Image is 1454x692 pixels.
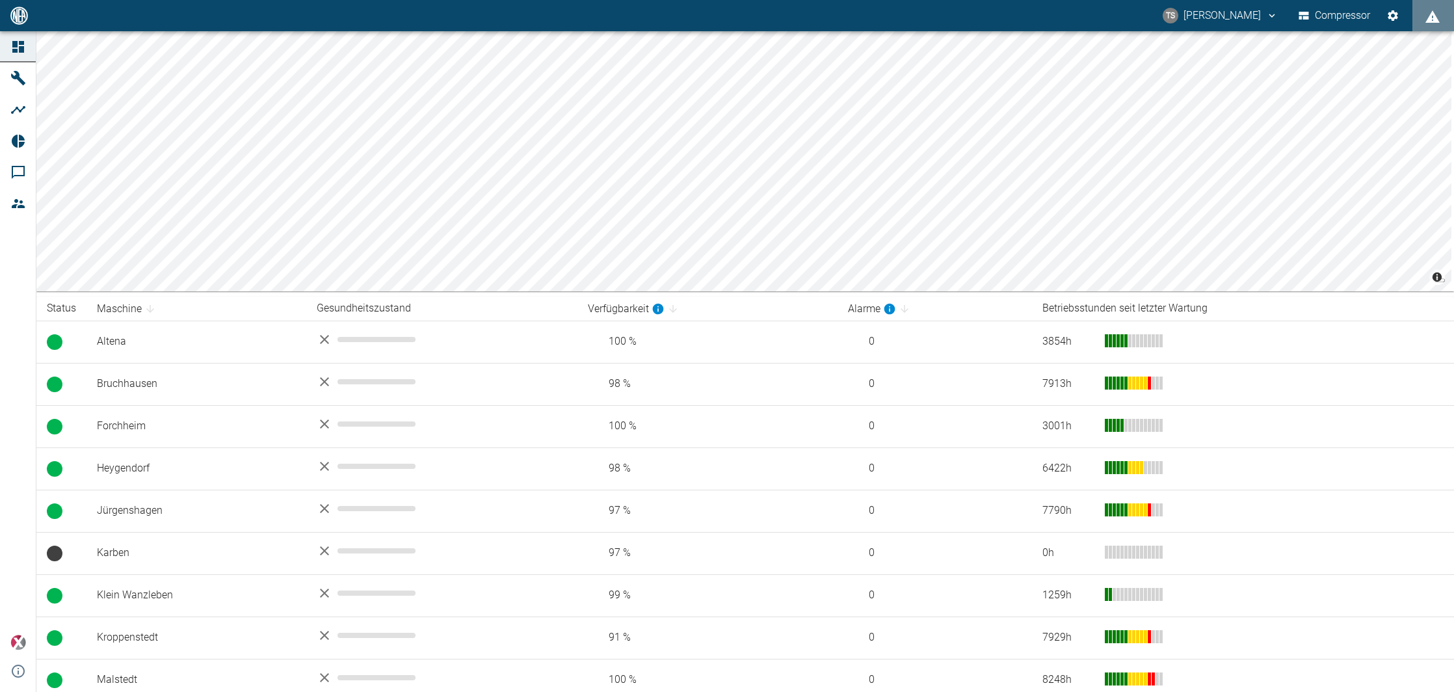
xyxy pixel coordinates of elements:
button: Einstellungen [1381,4,1405,27]
span: Betrieb [47,377,62,392]
span: Maschine [97,301,159,317]
div: No data [317,670,567,685]
span: 0 [848,377,1022,392]
th: Gesundheitszustand [306,297,577,321]
td: Heygendorf [86,447,306,490]
span: 100 % [588,672,826,687]
div: No data [317,416,567,432]
div: 7913 h [1042,377,1094,392]
span: Keine Daten [47,546,62,561]
span: 0 [848,461,1022,476]
span: 98 % [588,377,826,392]
span: 100 % [588,334,826,349]
div: 3001 h [1042,419,1094,434]
div: 7929 h [1042,630,1094,645]
span: 0 [848,334,1022,349]
td: Forchheim [86,405,306,447]
th: Betriebsstunden seit letzter Wartung [1032,297,1454,321]
span: 97 % [588,546,826,561]
span: 0 [848,630,1022,645]
canvas: Map [36,31,1451,291]
div: No data [317,332,567,347]
td: Kroppenstedt [86,617,306,659]
span: 0 [848,672,1022,687]
button: Compressor [1296,4,1373,27]
span: 0 [848,419,1022,434]
span: 100 % [588,419,826,434]
img: logo [9,7,29,24]
div: 0 h [1042,546,1094,561]
th: Status [36,297,86,321]
div: berechnet für die letzten 7 Tage [588,301,665,317]
span: 91 % [588,630,826,645]
td: Jürgenshagen [86,490,306,532]
div: No data [317,374,567,390]
div: 1259 h [1042,588,1094,603]
span: Betrieb [47,503,62,519]
div: 7790 h [1042,503,1094,518]
img: Xplore Logo [10,635,26,650]
td: Karben [86,532,306,574]
div: No data [317,628,567,643]
span: Betrieb [47,334,62,350]
td: Klein Wanzleben [86,574,306,617]
div: No data [317,459,567,474]
td: Altena [86,321,306,363]
div: berechnet für die letzten 7 Tage [848,301,896,317]
span: 97 % [588,503,826,518]
button: timo.streitbuerger@arcanum-energy.de [1161,4,1280,27]
div: 3854 h [1042,334,1094,349]
div: No data [317,543,567,559]
span: 0 [848,546,1022,561]
span: Betrieb [47,461,62,477]
span: 0 [848,588,1022,603]
span: 0 [848,503,1022,518]
div: 6422 h [1042,461,1094,476]
div: No data [317,585,567,601]
span: Betrieb [47,630,62,646]
span: 99 % [588,588,826,603]
span: Betrieb [47,419,62,434]
div: TS [1163,8,1178,23]
span: 98 % [588,461,826,476]
div: 8248 h [1042,672,1094,687]
div: No data [317,501,567,516]
td: Bruchhausen [86,363,306,405]
span: Betrieb [47,588,62,604]
span: Betrieb [47,672,62,688]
